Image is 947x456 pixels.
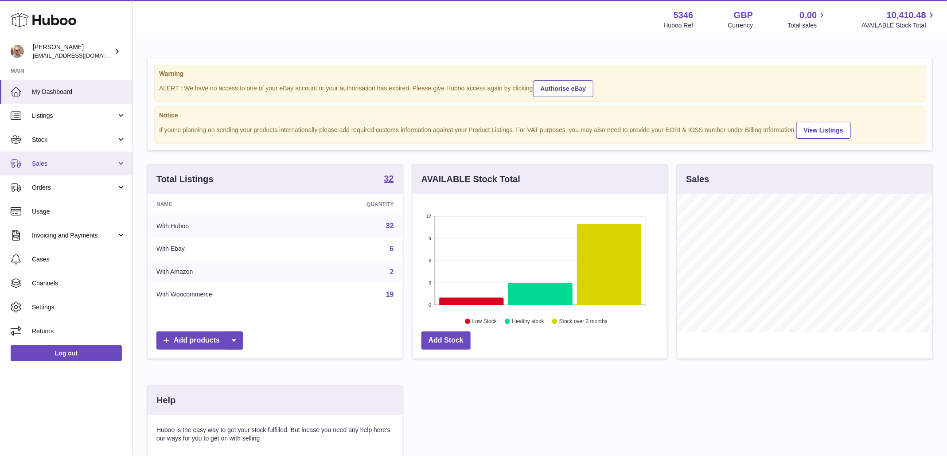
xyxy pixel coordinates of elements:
span: Cases [32,255,126,264]
span: Stock [32,136,117,144]
text: 6 [429,258,431,263]
span: Channels [32,279,126,288]
span: Listings [32,112,117,120]
td: With Woocommerce [148,283,306,306]
span: AVAILABLE Stock Total [861,21,936,30]
strong: 32 [384,174,394,183]
strong: Warning [159,70,921,78]
h3: AVAILABLE Stock Total [421,173,520,185]
h3: Total Listings [156,173,214,185]
strong: 5346 [674,9,694,21]
a: 10,410.48 AVAILABLE Stock Total [861,9,936,30]
a: Authorise eBay [533,80,594,97]
span: Returns [32,327,126,335]
span: Settings [32,303,126,312]
div: Huboo Ref [664,21,694,30]
a: 32 [384,174,394,185]
text: 0 [429,302,431,308]
span: Total sales [787,21,827,30]
h3: Help [156,394,175,406]
text: Low Stock [472,319,497,325]
a: Add Stock [421,331,471,350]
text: Stock over 2 months [559,319,608,325]
div: [PERSON_NAME] [33,43,113,60]
span: Usage [32,207,126,216]
a: 19 [386,291,394,298]
p: Huboo is the easy way to get your stock fulfilled. But incase you need any help here's our ways f... [156,426,394,443]
a: View Listings [796,122,851,139]
a: 0.00 Total sales [787,9,827,30]
strong: GBP [734,9,753,21]
text: 12 [426,214,431,219]
td: With Amazon [148,261,306,284]
div: Currency [728,21,753,30]
span: Orders [32,183,117,192]
a: 6 [390,245,394,253]
th: Name [148,194,306,214]
h3: Sales [686,173,709,185]
span: Sales [32,160,117,168]
td: With Huboo [148,214,306,238]
td: With Ebay [148,238,306,261]
div: If you're planning on sending your products internationally please add required customs informati... [159,121,921,139]
span: 0.00 [800,9,817,21]
a: Log out [11,345,122,361]
a: Add products [156,331,243,350]
span: Invoicing and Payments [32,231,117,240]
span: My Dashboard [32,88,126,96]
text: 3 [429,280,431,285]
text: Healthy stock [512,319,544,325]
div: ALERT : We have no access to one of your eBay account or your authorisation has expired. Please g... [159,79,921,97]
a: 2 [390,268,394,276]
th: Quantity [306,194,402,214]
span: 10,410.48 [887,9,926,21]
strong: Notice [159,111,921,120]
a: 32 [386,222,394,230]
img: support@radoneltd.co.uk [11,45,24,58]
text: 9 [429,236,431,241]
span: [EMAIL_ADDRESS][DOMAIN_NAME] [33,52,130,59]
